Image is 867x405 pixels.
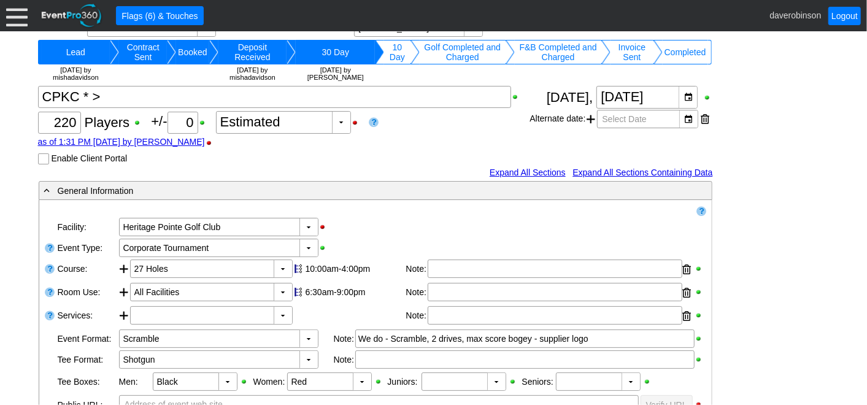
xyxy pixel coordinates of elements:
[683,307,692,325] div: Remove service
[530,109,712,129] div: Alternate date:
[701,110,710,128] div: Remove this date
[515,40,601,64] td: Change status to F&B Completed and Charged
[119,10,200,22] span: Flags (6) & Touches
[58,371,119,391] div: Tee Boxes:
[490,168,566,177] a: Expand All Sections
[572,168,712,177] a: Expand All Sections Containing Data
[38,137,205,147] a: as of 1:31 PM [DATE] by [PERSON_NAME]
[663,40,708,64] td: Change status to Completed
[304,260,405,278] div: Edit start & end times
[334,350,355,369] div: Note:
[51,153,127,163] label: Enable Client Portal
[695,355,706,364] div: Show Tee Format when printing; click to hide Tee Format when printing.
[56,237,118,258] div: Event Type:
[42,64,110,83] td: [DATE] by mishadavidson
[56,349,118,370] div: Tee Format:
[119,40,167,64] td: Change status to Contract Sent
[406,306,428,326] div: Note:
[119,9,200,22] span: Flags (6) & Touches
[420,40,506,64] td: Change status to Golf Completed and Charged
[547,90,593,105] span: [DATE],
[56,217,118,237] div: Facility:
[119,260,130,280] div: Add course
[56,258,118,282] div: Course:
[318,223,333,231] div: Hide Facility when printing; click to show Facility when printing.
[304,283,405,301] div: Edit start & end times
[151,114,215,129] span: +/-
[522,372,556,391] div: Seniors:
[318,244,333,252] div: Show Event Type when printing; click to hide Event Type when printing.
[119,372,153,391] div: Men:
[133,118,147,127] div: Show Guest Count when printing; click to hide Guest Count when printing.
[683,260,692,279] div: Remove course
[56,282,118,305] div: Room Use:
[56,305,118,328] div: Services:
[384,40,410,64] td: Change status to 10 Day
[218,64,287,83] td: [DATE] by mishadavidson
[240,377,251,386] div: Show Mens Tee Box when printing; click to hide Mens Tee Box when printing.
[293,283,304,301] div: Show this item on timeline; click to toggle
[769,10,821,20] span: daverobinson
[198,118,212,127] div: Show Plus/Minus Count when printing; click to hide Plus/Minus Count when printing.
[511,93,525,101] div: Show Event Title when printing; click to hide Event Title when printing.
[406,283,428,303] div: Note:
[119,283,130,304] div: Add room
[293,260,304,278] div: Show this item on timeline; click to toggle
[306,264,403,274] div: 10:00am-4:00pm
[42,40,110,64] td: Change status to Lead
[306,287,403,297] div: 6:30am-9:00pm
[695,264,706,273] div: Show Course when printing; click to hide Course when printing.
[828,7,861,25] a: Logout
[40,2,104,29] img: EventPro360
[683,283,692,302] div: Remove room
[334,330,355,348] div: Note:
[85,115,129,130] span: Players
[695,334,706,343] div: Show Event Format when printing; click to hide Event Format when printing.
[6,5,28,26] div: Menu: Click or 'Crtl+M' to toggle menu open/close
[587,110,596,128] span: Add another alternate date
[695,311,706,320] div: Show Services when printing; click to hide Services when printing.
[351,118,365,127] div: Hide Guest Count Status when printing; click to show Guest Count Status when printing.
[611,40,653,64] td: Change status to Invoice Sent
[388,372,422,391] div: Juniors:
[58,186,134,196] span: General Information
[56,328,118,349] div: Event Format:
[643,377,654,386] div: Show Seniors Tee Box when printing; click to hide Seniors Tee Box when printing.
[176,40,209,64] td: Change status to Booked
[296,64,375,83] td: [DATE] by [PERSON_NAME]
[406,260,428,279] div: Note:
[205,139,219,147] div: Hide Guest Count Stamp when printing; click to show Guest Count Stamp when printing.
[358,333,692,345] div: We do - Scramble, 2 drives, max score bogey - supplier logo
[296,40,375,64] td: Change status to 30 Day
[253,372,287,391] div: Women:
[695,288,706,296] div: Show Room Use when printing; click to hide Room Use when printing.
[119,306,130,327] div: Add service
[703,93,713,102] div: Show Event Date when printing; click to hide Event Date when printing.
[374,377,385,386] div: Show Womens Tee Box when printing; click to hide Womens Tee Box when printing.
[600,110,649,128] span: Select Date
[509,377,520,386] div: Show Juniors Tee Box when printing; click to hide Juniors Tee Box when printing.
[218,40,287,64] td: Change status to Deposit Received
[42,183,659,198] div: General Information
